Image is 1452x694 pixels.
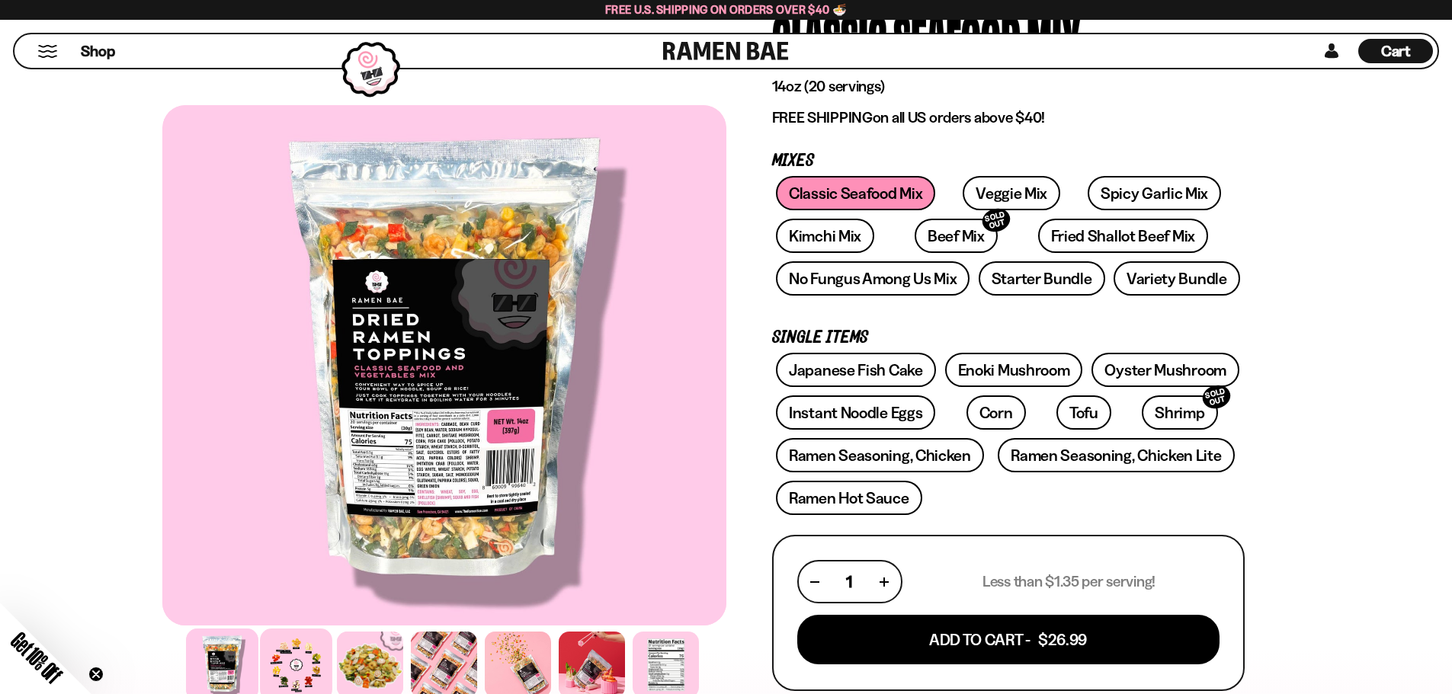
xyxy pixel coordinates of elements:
a: Oyster Mushroom [1091,353,1239,387]
a: Variety Bundle [1114,261,1240,296]
strong: FREE SHIPPING [772,108,873,126]
div: SOLD OUT [979,206,1013,235]
p: Single Items [772,331,1245,345]
a: Instant Noodle Eggs [776,395,935,430]
span: 1 [846,572,852,591]
span: Shop [81,41,115,62]
a: Ramen Seasoning, Chicken Lite [998,438,1234,472]
div: SOLD OUT [1200,382,1233,412]
a: Fried Shallot Beef Mix [1038,219,1208,253]
span: Free U.S. Shipping on Orders over $40 🍜 [605,2,847,17]
span: Get 10% Off [7,628,66,687]
p: 14oz (20 servings) [772,77,1245,96]
a: Cart [1358,34,1433,68]
button: Add To Cart - $26.99 [797,615,1220,664]
a: ShrimpSOLD OUT [1142,395,1217,430]
button: Close teaser [88,667,104,682]
a: Kimchi Mix [776,219,874,253]
a: No Fungus Among Us Mix [776,261,970,296]
a: Ramen Hot Sauce [776,481,922,515]
button: Mobile Menu Trigger [37,45,58,58]
p: Less than $1.35 per serving! [982,572,1156,591]
a: Tofu [1056,395,1111,430]
a: Ramen Seasoning, Chicken [776,438,984,472]
a: Corn [966,395,1026,430]
a: Beef MixSOLD OUT [915,219,998,253]
a: Japanese Fish Cake [776,353,936,387]
p: Mixes [772,154,1245,168]
span: Cart [1381,42,1411,60]
a: Enoki Mushroom [945,353,1083,387]
a: Veggie Mix [963,176,1060,210]
a: Spicy Garlic Mix [1088,176,1221,210]
p: on all US orders above $40! [772,108,1245,127]
a: Shop [81,39,115,63]
a: Starter Bundle [979,261,1105,296]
